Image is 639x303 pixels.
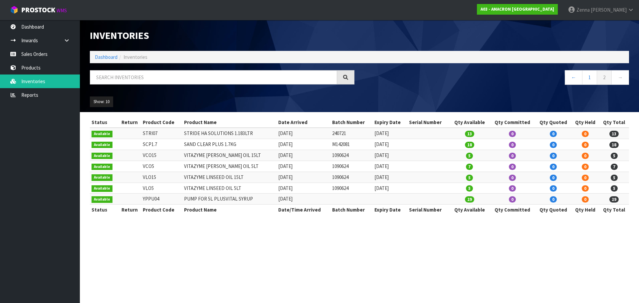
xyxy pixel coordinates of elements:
[141,117,182,128] th: Product Code
[330,139,373,150] td: M142081
[490,117,535,128] th: Qty Committed
[10,6,18,14] img: cube-alt.png
[535,205,571,215] th: Qty Quoted
[95,54,117,60] a: Dashboard
[277,117,330,128] th: Date Arrived
[182,117,277,128] th: Product Name
[90,96,113,107] button: Show: 10
[609,131,619,137] span: 13
[465,142,474,148] span: 18
[611,153,618,159] span: 5
[582,196,589,203] span: 0
[277,183,330,194] td: [DATE]
[90,205,118,215] th: Status
[92,174,112,181] span: Available
[182,139,277,150] td: SAND CLEAR PLUS 1.7KG
[509,131,516,137] span: 0
[582,131,589,137] span: 0
[407,117,450,128] th: Serial Number
[373,117,408,128] th: Expiry Date
[330,161,373,172] td: 1090624
[509,175,516,181] span: 0
[330,117,373,128] th: Batch Number
[330,128,373,139] td: 240721
[374,152,389,158] span: [DATE]
[535,117,571,128] th: Qty Quoted
[509,196,516,203] span: 0
[118,205,141,215] th: Return
[277,161,330,172] td: [DATE]
[182,205,277,215] th: Product Name
[182,161,277,172] td: VITAZYME [PERSON_NAME] OIL 5LT
[611,70,629,84] a: →
[565,70,582,84] a: ←
[407,205,450,215] th: Serial Number
[466,175,473,181] span: 5
[550,153,557,159] span: 0
[481,6,554,12] strong: A03 - AMACRON [GEOGRAPHIC_DATA]
[182,194,277,205] td: PUMP FOR 5L PLUSVITAL SYRUP
[141,205,182,215] th: Product Code
[582,70,597,84] a: 1
[374,185,389,191] span: [DATE]
[92,142,112,148] span: Available
[92,164,112,170] span: Available
[490,205,535,215] th: Qty Committed
[92,131,112,137] span: Available
[450,117,490,128] th: Qty Available
[582,164,589,170] span: 0
[182,150,277,161] td: VITAZYME [PERSON_NAME] OIL 15LT
[374,174,389,180] span: [DATE]
[582,153,589,159] span: 0
[277,139,330,150] td: [DATE]
[374,163,389,169] span: [DATE]
[277,194,330,205] td: [DATE]
[599,205,629,215] th: Qty Total
[92,153,112,159] span: Available
[550,131,557,137] span: 0
[141,194,182,205] td: YPPU04
[550,196,557,203] span: 0
[277,150,330,161] td: [DATE]
[90,117,118,128] th: Status
[465,131,474,137] span: 13
[277,128,330,139] td: [DATE]
[92,196,112,203] span: Available
[330,172,373,183] td: 1090624
[571,205,599,215] th: Qty Held
[611,164,618,170] span: 7
[576,7,590,13] span: Zenna
[182,128,277,139] td: STRIDE HA SOLUTIONS 1.183LTR
[90,70,337,84] input: Search inventories
[374,141,389,147] span: [DATE]
[123,54,147,60] span: Inventories
[550,175,557,181] span: 0
[118,117,141,128] th: Return
[466,185,473,192] span: 5
[141,183,182,194] td: VLO5
[330,150,373,161] td: 1090624
[465,196,474,203] span: 29
[141,139,182,150] td: SCP1.7
[330,205,373,215] th: Batch Number
[450,205,490,215] th: Qty Available
[582,185,589,192] span: 0
[374,130,389,136] span: [DATE]
[141,161,182,172] td: VCO5
[373,205,408,215] th: Expiry Date
[582,142,589,148] span: 0
[330,183,373,194] td: 1090624
[141,128,182,139] td: STRI07
[550,164,557,170] span: 0
[182,172,277,183] td: VITAZYME LINSEED OIL 15LT
[57,7,67,14] small: WMS
[591,7,627,13] span: [PERSON_NAME]
[509,185,516,192] span: 0
[582,175,589,181] span: 0
[182,183,277,194] td: VITAZYME LINSEED OIL 5LT
[277,205,330,215] th: Date/Time Arrived
[550,185,557,192] span: 0
[550,142,557,148] span: 0
[277,172,330,183] td: [DATE]
[90,30,354,41] h1: Inventories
